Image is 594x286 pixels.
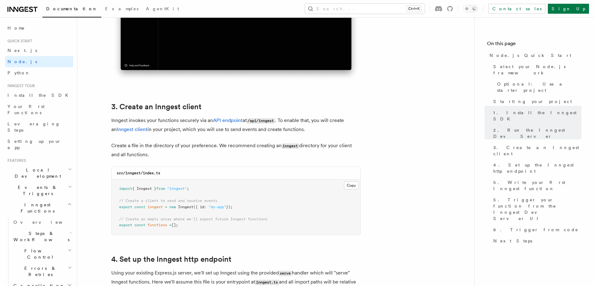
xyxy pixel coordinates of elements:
a: Examples [101,2,142,17]
span: "my-app" [209,205,226,209]
span: Inngest Functions [5,202,67,214]
button: Local Development [5,164,73,182]
span: = [165,205,167,209]
span: : [204,205,206,209]
span: 1. Install the Inngest SDK [493,110,582,122]
a: Overview [11,217,73,228]
span: = [169,223,171,227]
span: 4. Set up the Inngest http endpoint [493,162,582,174]
span: Node.js [7,59,37,64]
a: 3. Create an Inngest client [111,102,201,111]
span: 5. Write your first Inngest function [493,179,582,192]
span: ({ id [193,205,204,209]
span: const [134,205,145,209]
a: Home [5,22,73,34]
span: functions [147,223,167,227]
a: Your first Functions [5,101,73,118]
span: 2. Run the Inngest Dev Server [493,127,582,139]
span: 3. Create an Inngest client [493,144,582,157]
button: Inngest Functions [5,199,73,217]
span: Install the SDK [7,93,72,98]
p: Inngest invokes your functions securely via an at . To enable that, you will create an in your pr... [111,116,361,134]
span: 6. Trigger from code [493,227,578,233]
span: Leveraging Steps [7,121,60,133]
a: 2. Run the Inngest Dev Server [491,124,582,142]
button: Events & Triggers [5,182,73,199]
span: AgentKit [146,6,179,11]
button: Errors & Retries [11,263,73,280]
span: Inngest tour [5,83,35,88]
a: API endpoint [213,117,243,123]
button: Copy [344,181,359,190]
span: new [169,205,176,209]
h4: On this page [487,40,582,50]
button: Steps & Workflows [11,228,73,245]
code: src/inngest/index.ts [117,171,160,175]
span: Select your Node.js framework [493,63,582,76]
span: Starting your project [493,98,572,105]
a: Node.js Quick Start [487,50,582,61]
span: "inngest" [167,186,187,191]
span: 5. Trigger your function from the Inngest Dev Server UI [493,197,582,222]
code: serve [279,271,292,276]
a: Contact sales [488,4,545,14]
span: Your first Functions [7,104,45,115]
a: Setting up your app [5,136,73,153]
span: // Create an empty array where we'll export future Inngest functions [119,217,268,221]
span: Setting up your app [7,139,61,150]
span: Flow Control [11,248,68,260]
span: }); [226,205,233,209]
span: Errors & Retries [11,265,68,278]
a: Node.js [5,56,73,67]
span: []; [171,223,178,227]
kbd: Ctrl+K [407,6,421,12]
a: Next Steps [491,235,582,246]
span: Python [7,70,30,75]
span: Inngest [178,205,193,209]
a: Inngest client [117,126,147,132]
a: Optional: Use a starter project [495,78,582,96]
button: Flow Control [11,245,73,263]
code: inngest.ts [255,280,279,285]
a: Select your Node.js framework [491,61,582,78]
span: Steps & Workflows [11,230,70,243]
a: 6. Trigger from code [491,224,582,235]
span: const [134,223,145,227]
a: 5. Trigger your function from the Inngest Dev Server UI [491,194,582,224]
code: inngest [282,143,299,149]
span: Documentation [46,6,98,11]
a: Next.js [5,45,73,56]
span: { Inngest } [132,186,156,191]
a: Python [5,67,73,78]
span: Optional: Use a starter project [497,81,582,93]
span: // Create a client to send and receive events [119,199,217,203]
a: 1. Install the Inngest SDK [491,107,582,124]
span: Features [5,158,26,163]
span: Overview [13,220,78,225]
span: Home [7,25,25,31]
span: import [119,186,132,191]
a: Documentation [42,2,101,17]
code: /api/inngest [247,118,275,124]
span: inngest [147,205,163,209]
span: Events & Triggers [5,184,68,197]
span: Node.js Quick Start [490,52,571,59]
a: Leveraging Steps [5,118,73,136]
span: ; [187,186,189,191]
span: Next.js [7,48,37,53]
button: Search...Ctrl+K [305,4,425,14]
span: Examples [105,6,138,11]
a: 4. Set up the Inngest http endpoint [491,159,582,177]
span: Next Steps [493,238,532,244]
a: AgentKit [142,2,183,17]
a: Install the SDK [5,90,73,101]
a: 4. Set up the Inngest http endpoint [111,255,231,264]
span: Local Development [5,167,68,179]
a: Starting your project [491,96,582,107]
span: Quick start [5,39,32,44]
span: export [119,223,132,227]
p: Create a file in the directory of your preference. We recommend creating an directory for your cl... [111,141,361,159]
a: Sign Up [548,4,589,14]
a: 5. Write your first Inngest function [491,177,582,194]
span: from [156,186,165,191]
